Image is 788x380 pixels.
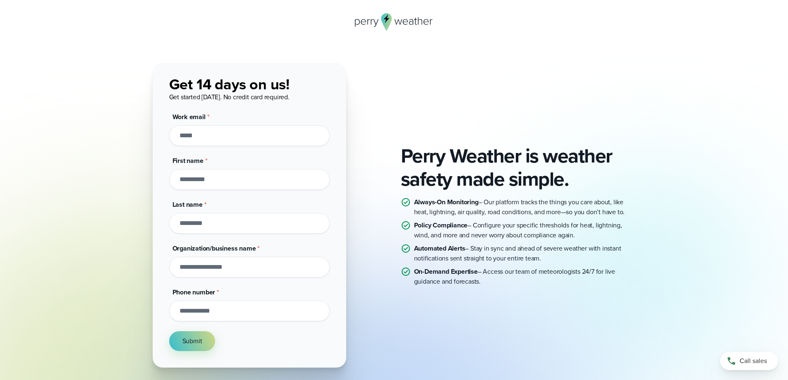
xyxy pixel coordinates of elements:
[172,112,206,122] span: Work email
[414,244,636,263] p: – Stay in sync and ahead of severe weather with instant notifications sent straight to your entir...
[169,92,290,102] span: Get started [DATE]. No credit card required.
[414,197,479,207] strong: Always-On Monitoring
[172,156,204,165] span: First name
[720,352,778,370] a: Call sales
[172,287,216,297] span: Phone number
[414,220,468,230] strong: Policy Compliance
[414,220,636,240] p: – Configure your specific thresholds for heat, lightning, wind, and more and never worry about co...
[414,244,465,253] strong: Automated Alerts
[414,267,636,287] p: – Access our team of meteorologists 24/7 for live guidance and forecasts.
[169,331,216,351] button: Submit
[172,244,256,253] span: Organization/business name
[169,73,290,95] span: Get 14 days on us!
[401,144,636,191] h2: Perry Weather is weather safety made simple.
[740,356,767,366] span: Call sales
[172,200,203,209] span: Last name
[414,267,478,276] strong: On-Demand Expertise
[414,197,636,217] p: – Our platform tracks the things you care about, like heat, lightning, air quality, road conditio...
[182,336,202,346] span: Submit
